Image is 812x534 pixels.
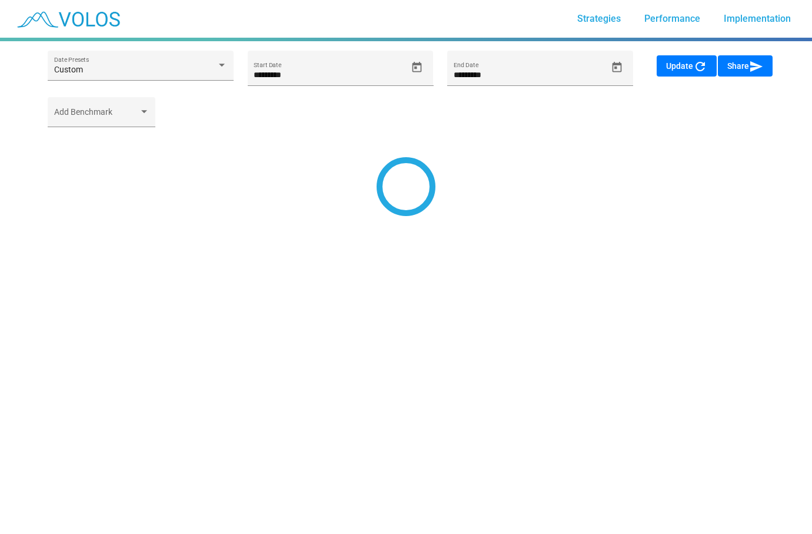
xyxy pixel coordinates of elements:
[568,8,630,29] a: Strategies
[635,8,710,29] a: Performance
[9,4,126,34] img: blue_transparent.png
[54,65,83,74] span: Custom
[407,57,427,78] button: Open calendar
[607,57,627,78] button: Open calendar
[714,8,800,29] a: Implementation
[577,13,621,24] span: Strategies
[727,61,763,71] span: Share
[724,13,791,24] span: Implementation
[693,59,707,74] mat-icon: refresh
[749,59,763,74] mat-icon: send
[718,55,773,77] button: Share
[666,61,707,71] span: Update
[644,13,700,24] span: Performance
[657,55,717,77] button: Update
